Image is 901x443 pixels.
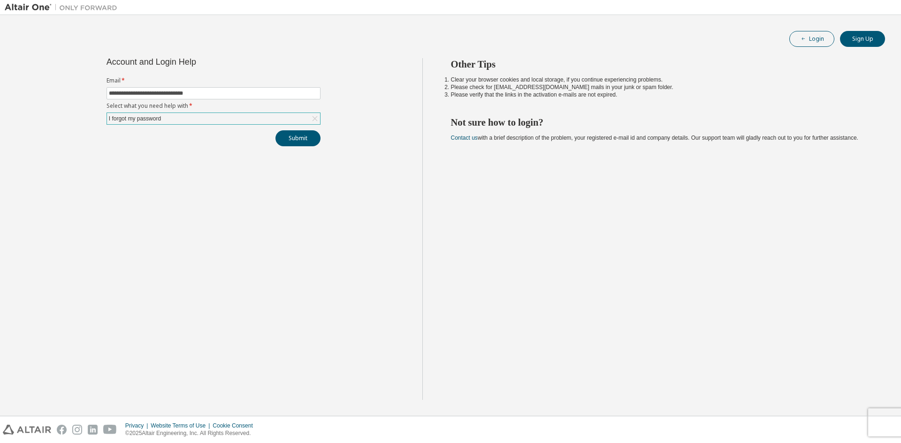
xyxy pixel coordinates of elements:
div: Privacy [125,422,151,429]
li: Clear your browser cookies and local storage, if you continue experiencing problems. [451,76,869,83]
button: Sign Up [840,31,885,47]
p: © 2025 Altair Engineering, Inc. All Rights Reserved. [125,429,259,437]
button: Login [789,31,834,47]
a: Contact us [451,135,478,141]
img: altair_logo.svg [3,425,51,435]
h2: Not sure how to login? [451,116,869,128]
img: instagram.svg [72,425,82,435]
div: Cookie Consent [213,422,258,429]
span: with a brief description of the problem, your registered e-mail id and company details. Our suppo... [451,135,858,141]
img: linkedin.svg [88,425,98,435]
img: Altair One [5,3,122,12]
button: Submit [275,130,321,146]
li: Please verify that the links in the activation e-mails are not expired. [451,91,869,98]
img: youtube.svg [103,425,117,435]
label: Email [107,77,321,84]
div: I forgot my password [107,113,162,124]
li: Please check for [EMAIL_ADDRESS][DOMAIN_NAME] mails in your junk or spam folder. [451,83,869,91]
div: Account and Login Help [107,58,278,66]
label: Select what you need help with [107,102,321,110]
div: I forgot my password [107,113,320,124]
img: facebook.svg [57,425,67,435]
h2: Other Tips [451,58,869,70]
div: Website Terms of Use [151,422,213,429]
